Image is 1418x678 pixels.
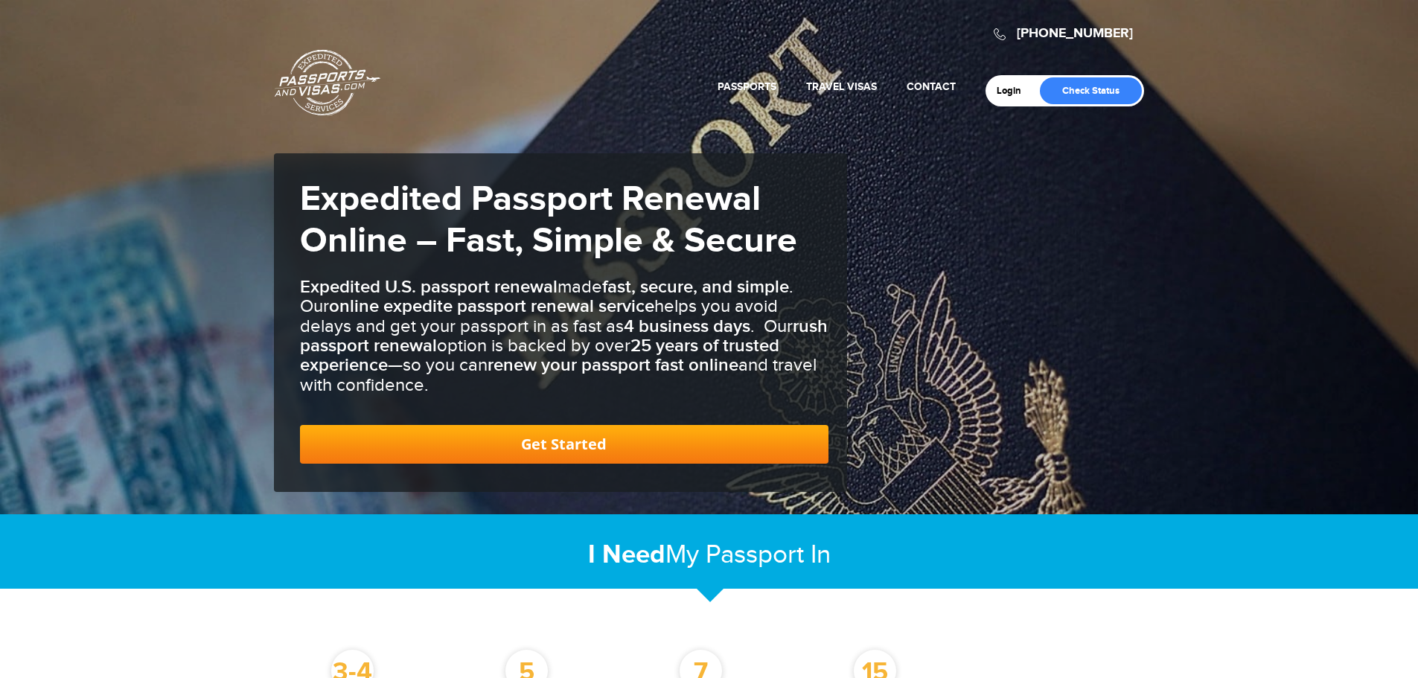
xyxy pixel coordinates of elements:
strong: Expedited Passport Renewal Online – Fast, Simple & Secure [300,178,797,263]
span: Passport In [706,540,831,570]
strong: I Need [588,539,665,571]
b: rush passport renewal [300,316,828,356]
b: 4 business days [624,316,750,337]
a: Contact [907,80,956,93]
b: fast, secure, and simple [602,276,789,298]
b: Expedited U.S. passport renewal [300,276,558,298]
b: renew your passport fast online [488,354,738,376]
a: [PHONE_NUMBER] [1017,25,1133,42]
a: Get Started [300,425,828,464]
b: 25 years of trusted experience [300,335,779,376]
a: Travel Visas [806,80,877,93]
h3: made . Our helps you avoid delays and get your passport in as fast as . Our option is backed by o... [300,278,828,395]
b: online expedite passport renewal service [329,295,654,317]
a: Passports & [DOMAIN_NAME] [275,49,380,116]
a: Passports [718,80,776,93]
a: Login [997,85,1032,97]
h2: My [274,539,1145,571]
a: Check Status [1040,77,1142,104]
